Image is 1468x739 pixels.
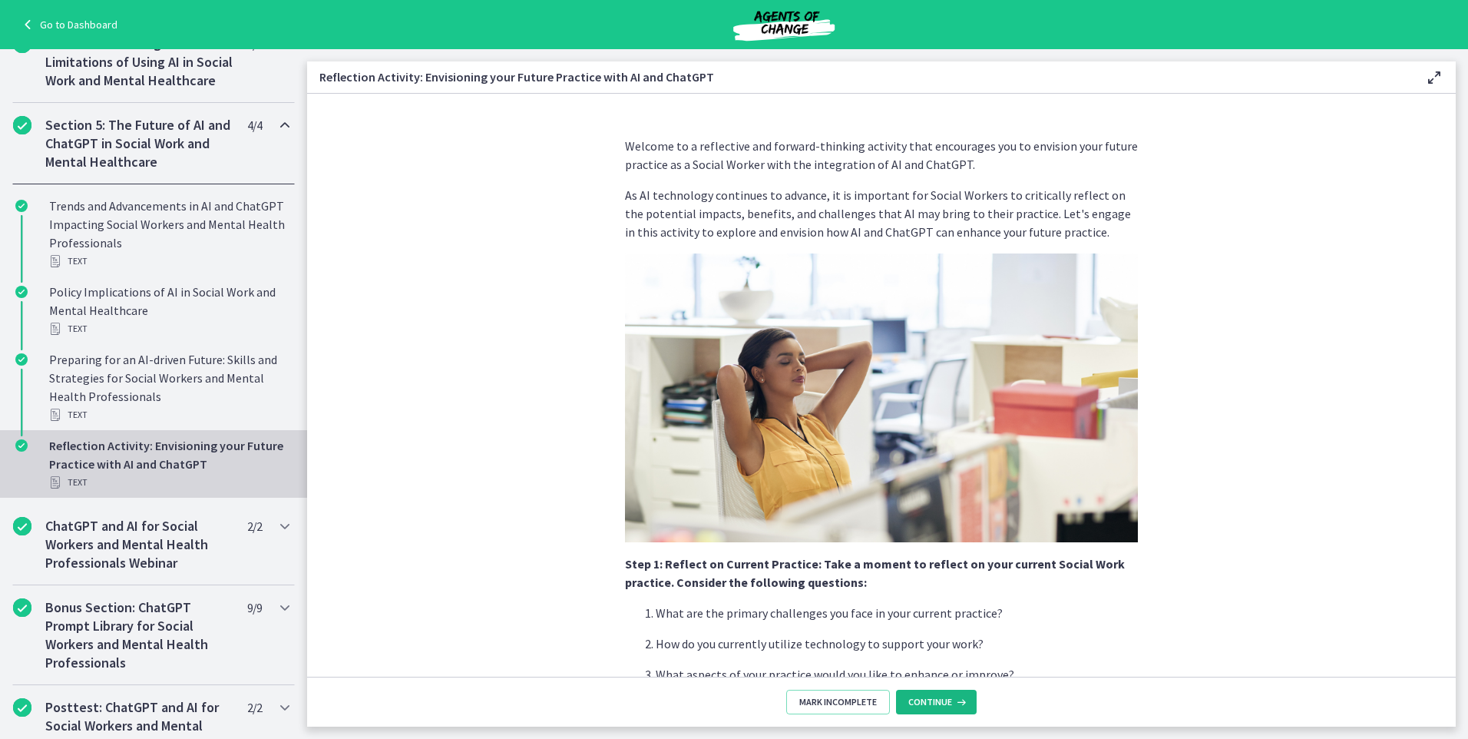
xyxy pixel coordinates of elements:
[656,635,1138,653] p: How do you currently utilize technology to support your work?
[13,517,31,535] i: Completed
[625,186,1138,241] p: As AI technology continues to advance, it is important for Social Workers to critically reflect o...
[45,517,233,572] h2: ChatGPT and AI for Social Workers and Mental Health Professionals Webinar
[49,252,289,270] div: Text
[49,197,289,270] div: Trends and Advancements in AI and ChatGPT Impacting Social Workers and Mental Health Professionals
[656,604,1138,622] p: What are the primary challenges you face in your current practice?
[799,696,877,708] span: Mark Incomplete
[656,665,1138,684] p: What aspects of your practice would you like to enhance or improve?
[49,436,289,492] div: Reflection Activity: Envisioning your Future Practice with AI and ChatGPT
[908,696,952,708] span: Continue
[247,698,262,717] span: 2 / 2
[247,598,262,617] span: 9 / 9
[13,698,31,717] i: Completed
[247,116,262,134] span: 4 / 4
[786,690,890,714] button: Mark Incomplete
[15,286,28,298] i: Completed
[45,598,233,672] h2: Bonus Section: ChatGPT Prompt Library for Social Workers and Mental Health Professionals
[625,254,1138,542] img: Slides_for_Title_Slides_for_ChatGPT_and_AI_for_Social_Work_%2821%29.png
[15,439,28,452] i: Completed
[49,283,289,338] div: Policy Implications of AI in Social Work and Mental Healthcare
[15,200,28,212] i: Completed
[896,690,977,714] button: Continue
[692,6,876,43] img: Agents of Change
[49,406,289,424] div: Text
[13,598,31,617] i: Completed
[49,350,289,424] div: Preparing for an AI-driven Future: Skills and Strategies for Social Workers and Mental Health Pro...
[49,320,289,338] div: Text
[15,353,28,366] i: Completed
[625,556,1125,590] strong: Step 1: Reflect on Current Practice: Take a moment to reflect on your current Social Work practic...
[625,137,1138,174] p: Welcome to a reflective and forward-thinking activity that encourages you to envision your future...
[45,35,233,90] h2: Section 4: Challenges and Limitations of Using AI in Social Work and Mental Healthcare
[18,15,117,34] a: Go to Dashboard
[319,68,1400,86] h3: Reflection Activity: Envisioning your Future Practice with AI and ChatGPT
[49,473,289,492] div: Text
[13,116,31,134] i: Completed
[247,517,262,535] span: 2 / 2
[45,116,233,171] h2: Section 5: The Future of AI and ChatGPT in Social Work and Mental Healthcare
